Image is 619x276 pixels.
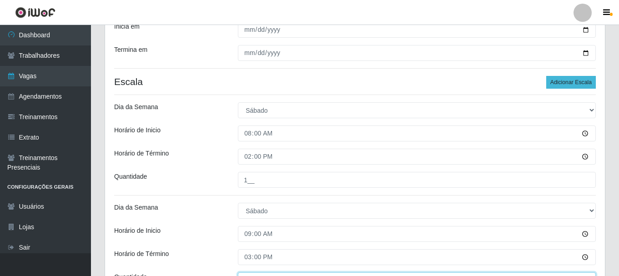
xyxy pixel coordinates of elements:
[114,22,140,31] label: Inicia em
[238,45,596,61] input: 00/00/0000
[238,226,596,242] input: 00:00
[114,125,161,135] label: Horário de Inicio
[114,76,596,87] h4: Escala
[15,7,55,18] img: CoreUI Logo
[546,76,596,89] button: Adicionar Escala
[114,102,158,112] label: Dia da Semana
[114,45,147,55] label: Termina em
[114,203,158,212] label: Dia da Semana
[238,125,596,141] input: 00:00
[238,249,596,265] input: 00:00
[238,149,596,165] input: 00:00
[114,172,147,181] label: Quantidade
[114,149,169,158] label: Horário de Término
[238,172,596,188] input: Informe a quantidade...
[114,226,161,236] label: Horário de Inicio
[114,249,169,259] label: Horário de Término
[238,22,596,38] input: 00/00/0000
